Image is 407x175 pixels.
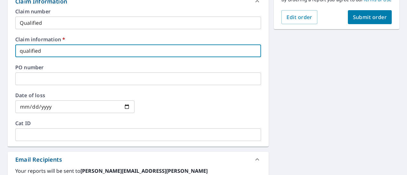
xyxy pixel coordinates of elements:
[15,93,135,98] label: Date of loss
[15,155,62,164] div: Email Recipients
[15,9,261,14] label: Claim number
[281,10,317,24] button: Edit order
[348,10,392,24] button: Submit order
[286,14,312,21] span: Edit order
[353,14,387,21] span: Submit order
[15,65,261,70] label: PO number
[8,152,269,167] div: Email Recipients
[15,121,261,126] label: Cat ID
[15,37,261,42] label: Claim information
